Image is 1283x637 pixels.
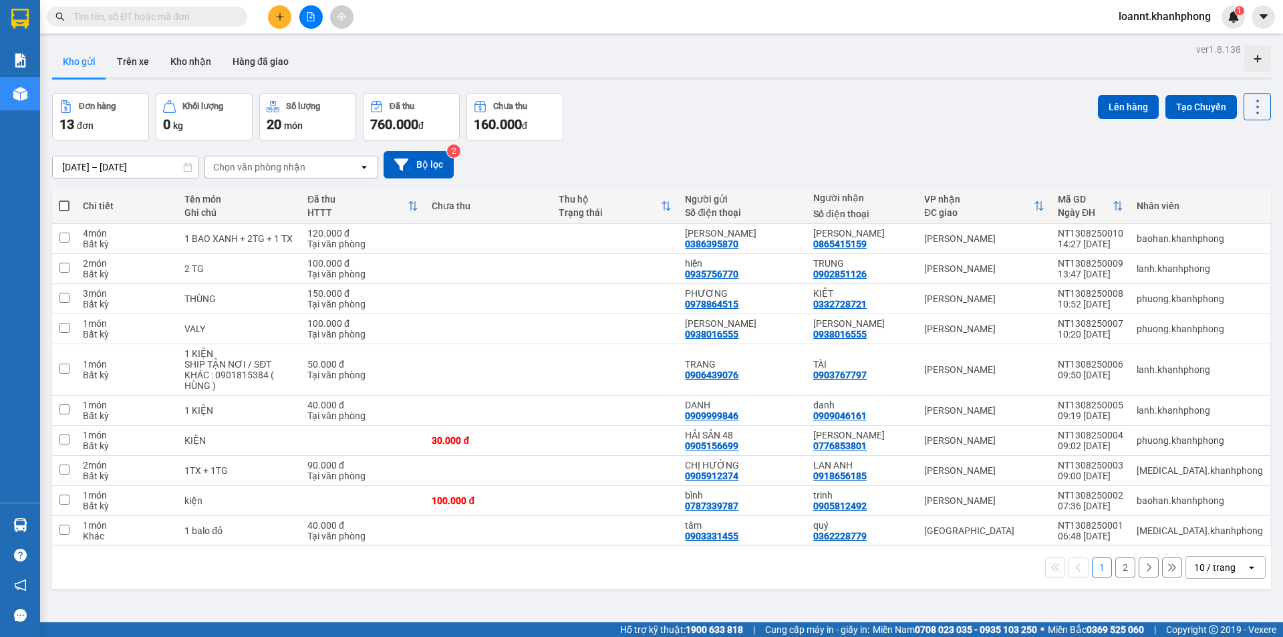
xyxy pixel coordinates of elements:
[1228,11,1240,23] img: icon-new-feature
[307,370,419,380] div: Tại văn phòng
[924,233,1044,244] div: [PERSON_NAME]
[685,359,800,370] div: TRANG
[813,258,911,269] div: TRUNG
[685,501,738,511] div: 0787339787
[1235,6,1244,15] sup: 1
[83,520,171,531] div: 1 món
[685,471,738,481] div: 0905912374
[156,93,253,141] button: Khối lượng0kg
[685,400,800,410] div: DANH
[1137,495,1263,506] div: baohan.khanhphong
[83,228,171,239] div: 4 món
[1252,5,1275,29] button: caret-down
[79,102,116,111] div: Đơn hàng
[813,239,867,249] div: 0865415159
[552,188,679,224] th: Toggle SortBy
[307,299,419,309] div: Tại văn phòng
[83,430,171,440] div: 1 món
[1058,239,1123,249] div: 14:27 [DATE]
[83,288,171,299] div: 3 món
[307,269,419,279] div: Tại văn phòng
[83,329,171,340] div: Bất kỳ
[106,45,160,78] button: Trên xe
[1165,95,1237,119] button: Tạo Chuyến
[1137,263,1263,274] div: lanh.khanhphong
[384,151,454,178] button: Bộ lọc
[1237,6,1242,15] span: 1
[559,194,662,205] div: Thu hộ
[1058,460,1123,471] div: NT1308250003
[182,102,223,111] div: Khối lượng
[307,194,408,205] div: Đã thu
[813,318,911,329] div: NGỌC PHƯƠNG
[1058,228,1123,239] div: NT1308250010
[1058,370,1123,380] div: 09:50 [DATE]
[83,239,171,249] div: Bất kỳ
[924,207,1034,218] div: ĐC giao
[307,207,408,218] div: HTTT
[685,440,738,451] div: 0905156699
[184,359,294,391] div: SHIP TẬN NƠI / SĐT KHÁC : 0901815384 ( HÙNG )
[1048,622,1144,637] span: Miền Bắc
[1087,624,1144,635] strong: 0369 525 060
[83,460,171,471] div: 2 món
[1058,299,1123,309] div: 10:52 [DATE]
[685,490,800,501] div: bình
[1058,430,1123,440] div: NT1308250004
[83,370,171,380] div: Bất kỳ
[1058,471,1123,481] div: 09:00 [DATE]
[813,531,867,541] div: 0362228779
[83,471,171,481] div: Bất kỳ
[184,465,294,476] div: 1TX + 1TG
[359,162,370,172] svg: open
[924,435,1044,446] div: [PERSON_NAME]
[1098,95,1159,119] button: Lên hàng
[301,188,426,224] th: Toggle SortBy
[1137,324,1263,334] div: phuong.khanhphong
[924,465,1044,476] div: [PERSON_NAME]
[307,460,419,471] div: 90.000 đ
[299,5,323,29] button: file-add
[924,263,1044,274] div: [PERSON_NAME]
[813,471,867,481] div: 0918656185
[184,233,294,244] div: 1 BAO XANH + 2TG + 1 TX
[685,299,738,309] div: 0978864515
[259,93,356,141] button: Số lượng20món
[1058,440,1123,451] div: 09:02 [DATE]
[14,609,27,622] span: message
[685,430,800,440] div: HẢI SẢN 48
[685,228,800,239] div: NGUYỄN SINH
[222,45,299,78] button: Hàng đã giao
[1108,8,1222,25] span: loannt.khanhphong
[330,5,353,29] button: aim
[1058,531,1123,541] div: 06:48 [DATE]
[813,501,867,511] div: 0905812492
[1137,364,1263,375] div: lanh.khanhphong
[685,207,800,218] div: Số điện thoại
[813,329,867,340] div: 0938016555
[268,5,291,29] button: plus
[1058,318,1123,329] div: NT1308250007
[363,93,460,141] button: Đã thu760.000đ
[307,258,419,269] div: 100.000 đ
[432,201,545,211] div: Chưa thu
[1196,42,1241,57] div: ver 1.8.138
[1154,622,1156,637] span: |
[1246,562,1257,573] svg: open
[52,93,149,141] button: Đơn hàng13đơn
[213,160,305,174] div: Chọn văn phòng nhận
[83,400,171,410] div: 1 món
[685,288,800,299] div: PHƯƠNG
[184,293,294,304] div: THÙNG
[1051,188,1130,224] th: Toggle SortBy
[813,193,911,203] div: Người nhận
[13,53,27,68] img: solution-icon
[685,531,738,541] div: 0903331455
[307,228,419,239] div: 120.000 đ
[307,400,419,410] div: 40.000 đ
[522,120,527,131] span: đ
[685,410,738,421] div: 0909999846
[1058,258,1123,269] div: NT1308250009
[813,370,867,380] div: 0903767797
[275,12,285,21] span: plus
